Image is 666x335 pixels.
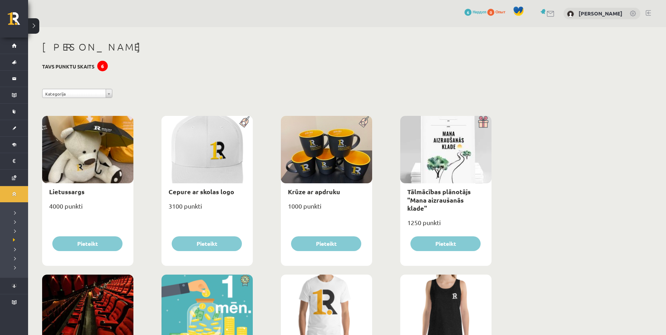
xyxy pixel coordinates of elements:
a: 6 Нардеп [464,9,486,14]
a: Cepure ar skolas logo [169,188,234,196]
span: Kategorija [45,89,103,98]
h1: [PERSON_NAME] [42,41,492,53]
span: Опыт [495,9,506,14]
button: Pieteikt [291,236,361,251]
img: Dāvana ar pārsteigumu [476,116,492,128]
button: Pieteikt [172,236,242,251]
a: Krūze ar apdruku [288,188,340,196]
span: 6 [464,9,472,16]
div: 4000 punkti [42,200,133,218]
button: Pieteikt [52,236,123,251]
div: 3100 punkti [161,200,253,218]
div: 1000 punkti [281,200,372,218]
span: Нардеп [473,9,486,14]
img: Радион Ефремов [567,11,574,18]
div: 6 [97,61,108,71]
a: 0 Опыт [487,9,509,14]
font: Tavs punktu skaits [42,63,94,70]
a: Lietussargs [49,188,85,196]
a: [PERSON_NAME] [579,10,622,17]
a: Rīgas 1. Tālmācības vidusskola [8,12,28,30]
button: Pieteikt [410,236,481,251]
img: Populāra prece [237,116,253,128]
a: Tālmācības plānotājs "Mana aizraušanās klade" [407,188,471,212]
div: 1250 punkti [400,217,492,234]
img: Atlaide [237,275,253,287]
img: Populāra prece [356,116,372,128]
a: Kategorija [42,89,112,98]
span: 0 [487,9,494,16]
